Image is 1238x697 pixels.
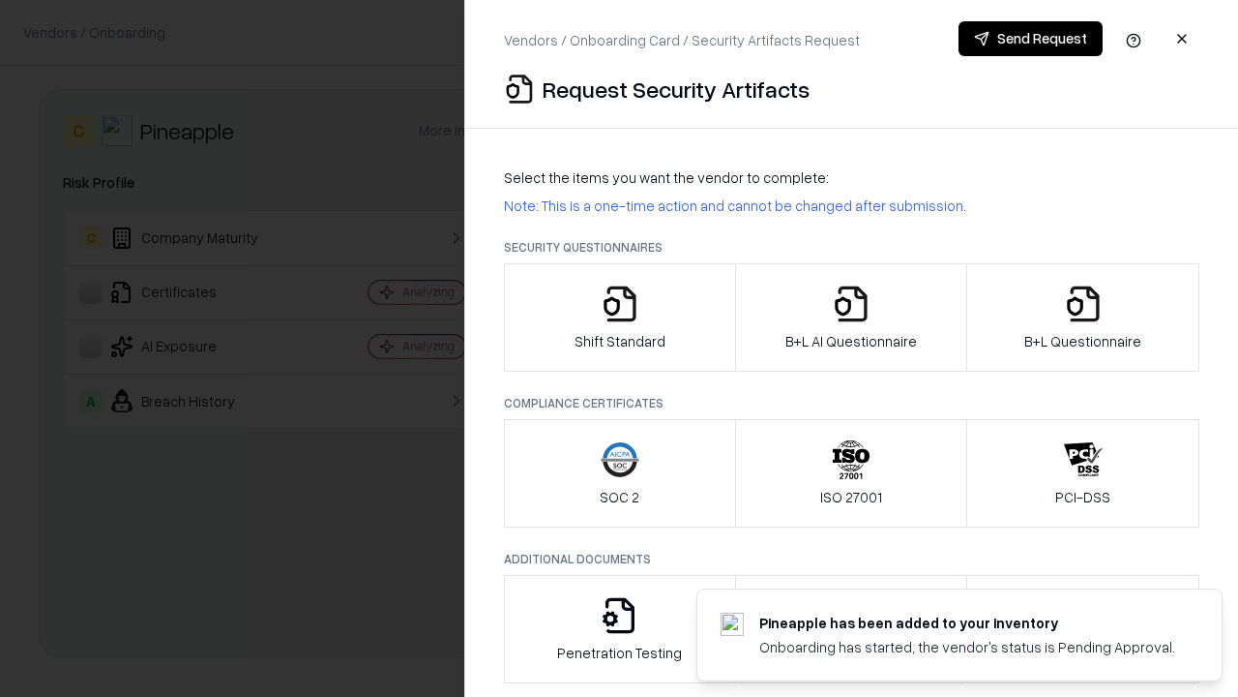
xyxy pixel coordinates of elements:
p: Shift Standard [575,331,665,351]
button: Privacy Policy [735,575,968,683]
button: Send Request [958,21,1103,56]
button: B+L AI Questionnaire [735,263,968,372]
p: PCI-DSS [1055,487,1110,507]
p: SOC 2 [600,487,639,507]
button: SOC 2 [504,419,736,528]
p: B+L Questionnaire [1024,331,1141,351]
p: Penetration Testing [557,643,682,663]
img: pineappleenergy.com [721,613,744,636]
div: Onboarding has started, the vendor's status is Pending Approval. [759,637,1175,657]
p: ISO 27001 [820,487,882,507]
p: Note: This is a one-time action and cannot be changed after submission. [504,196,1199,216]
div: Pineapple has been added to your inventory [759,613,1175,633]
p: Security Questionnaires [504,239,1199,256]
button: B+L Questionnaire [966,263,1199,372]
button: Data Processing Agreement [966,575,1199,683]
button: ISO 27001 [735,419,968,528]
button: Shift Standard [504,263,736,372]
p: Request Security Artifacts [543,74,810,105]
button: PCI-DSS [966,419,1199,528]
p: Additional Documents [504,551,1199,567]
p: B+L AI Questionnaire [785,331,917,351]
button: Penetration Testing [504,575,736,683]
p: Vendors / Onboarding Card / Security Artifacts Request [504,30,860,50]
p: Select the items you want the vendor to complete: [504,167,1199,188]
p: Compliance Certificates [504,395,1199,411]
